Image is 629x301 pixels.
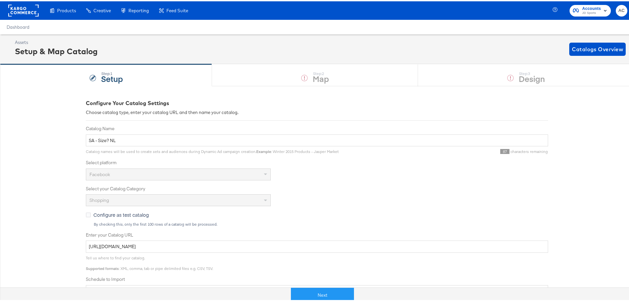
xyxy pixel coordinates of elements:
[86,254,213,270] span: Tell us where to find your catalog. : XML, comma, tab or pipe delimited files e.g. CSV, TSV.
[616,4,627,15] button: AC
[86,148,339,153] span: Catalog names will be used to create sets and audiences during Dynamic Ad campaign creation. : Wi...
[128,7,149,12] span: Reporting
[582,4,601,11] span: Accounts
[86,98,548,106] div: Configure Your Catalog Settings
[86,184,548,191] label: Select your Catalog Category
[89,196,109,202] span: Shopping
[7,23,29,28] a: Dashboard
[86,275,548,281] label: Schedule to Import
[86,239,548,251] input: Enter Catalog URL, e.g. http://www.example.com/products.xml
[500,148,509,153] span: 87
[86,265,119,270] strong: Supported formats
[570,4,611,15] button: AccountsJD Sports
[93,7,111,12] span: Creative
[89,170,110,176] span: Facebook
[86,124,548,131] label: Catalog Name
[572,43,623,53] span: Catalogs Overview
[618,6,625,13] span: AC
[101,72,123,83] strong: Setup
[15,38,98,44] div: Assets
[93,210,149,217] span: Configure as test catalog
[339,148,548,153] div: characters remaining
[166,7,188,12] span: Feed Suite
[582,9,601,15] span: JD Sports
[101,70,123,75] div: Step: 1
[15,44,98,56] div: Setup & Map Catalog
[57,7,76,12] span: Products
[93,221,548,225] div: By checking this, only the first 100 rows of a catalog will be processed.
[256,148,271,153] strong: Example
[569,41,626,55] button: Catalogs Overview
[86,231,548,237] label: Enter your Catalog URL
[86,158,548,165] label: Select platform
[86,133,548,145] input: Name your catalog e.g. My Dynamic Product Catalog
[86,108,548,114] div: Choose catalog type, enter your catalog URL and then name your catalog.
